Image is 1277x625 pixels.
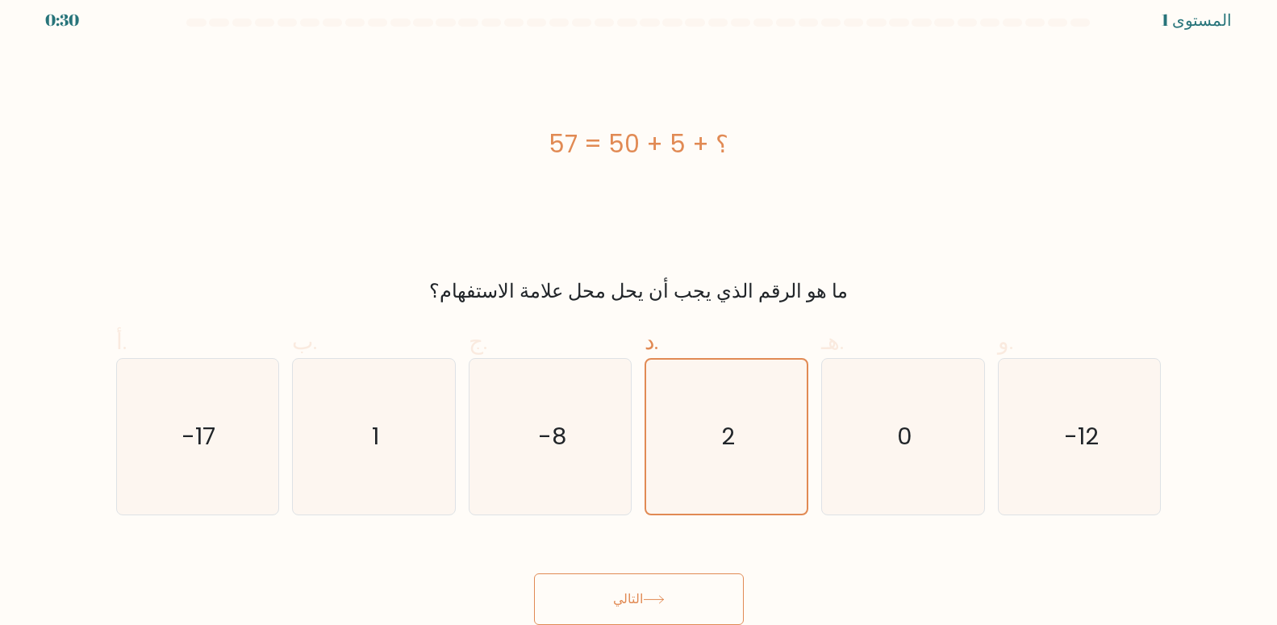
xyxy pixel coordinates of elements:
[897,420,912,452] text: 0
[998,326,1013,357] span: و.
[126,277,1152,306] div: ما هو الرقم الذي يجب أن يحل محل علامة الاستفهام؟
[469,326,487,357] span: ج.
[821,326,844,357] span: هـ.
[182,420,216,452] text: -17
[721,420,735,452] text: 2
[534,573,744,625] button: التالي
[45,8,79,32] div: 0:30
[538,420,566,452] text: -8
[1162,8,1232,32] div: المستوى 1
[372,420,379,452] text: 1
[116,326,127,357] span: أ.
[1064,420,1099,452] text: -12
[645,326,658,357] span: د.
[292,326,317,357] span: ب.
[116,126,1162,162] div: ؟ + 5 + 50 = 57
